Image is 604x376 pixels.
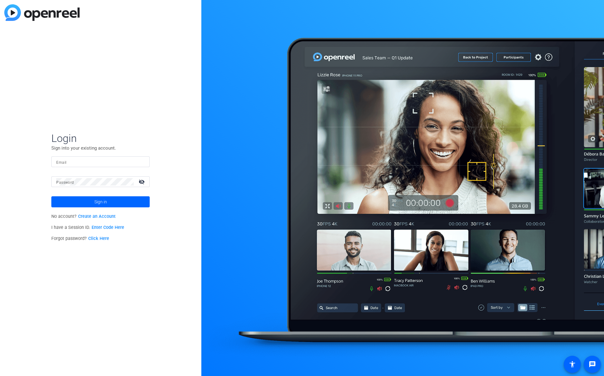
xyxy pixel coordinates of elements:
span: No account? [51,214,116,219]
span: Forgot password? [51,236,109,241]
a: Enter Code Here [92,225,124,230]
mat-icon: accessibility [569,361,576,368]
span: I have a Session ID. [51,225,124,230]
a: Create an Account [78,214,116,219]
a: Click Here [88,236,109,241]
img: blue-gradient.svg [4,4,80,21]
mat-icon: visibility_off [135,177,150,186]
mat-label: Password [56,180,74,185]
span: Login [51,132,150,145]
button: Sign in [51,196,150,207]
p: Sign into your existing account. [51,145,150,151]
mat-label: Email [56,160,66,165]
mat-icon: message [589,361,596,368]
input: Enter Email Address [56,158,145,166]
span: Sign in [94,194,107,210]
